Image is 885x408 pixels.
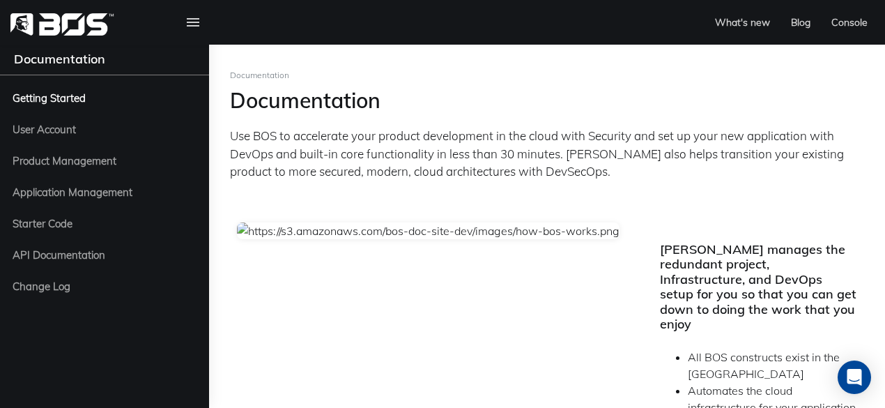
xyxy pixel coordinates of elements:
[14,52,223,67] h4: Documentation
[13,215,72,232] span: Starter Code
[688,349,857,382] li: All BOS constructs exist in the [GEOGRAPHIC_DATA]
[6,176,203,208] a: Application Management
[13,278,70,295] span: Change Log
[230,66,289,85] nav: breadcrumb
[6,145,203,176] a: Product Management
[237,222,619,239] img: https://s3.amazonaws.com/bos-doc-site-dev/images/how-bos-works.png
[230,69,289,82] li: Documentation
[230,88,864,113] h2: Documentation
[13,246,105,264] span: API Documentation
[13,183,132,201] span: Application Management
[660,242,857,333] div: [PERSON_NAME] manages the redundant project, Infrastructure, and DevOps setup for you so that you...
[6,208,203,239] a: Starter Code
[230,127,864,181] p: Use BOS to accelerate your product development in the cloud with Security and set up your new app...
[13,152,116,169] span: Product Management
[6,114,203,145] a: User Account
[6,271,203,302] a: Change Log
[6,239,203,271] a: API Documentation
[13,89,86,107] span: Getting Started
[6,82,203,114] a: Getting Started
[10,13,114,36] img: homepage
[13,121,76,138] span: User Account
[838,361,871,394] div: Open Intercom Messenger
